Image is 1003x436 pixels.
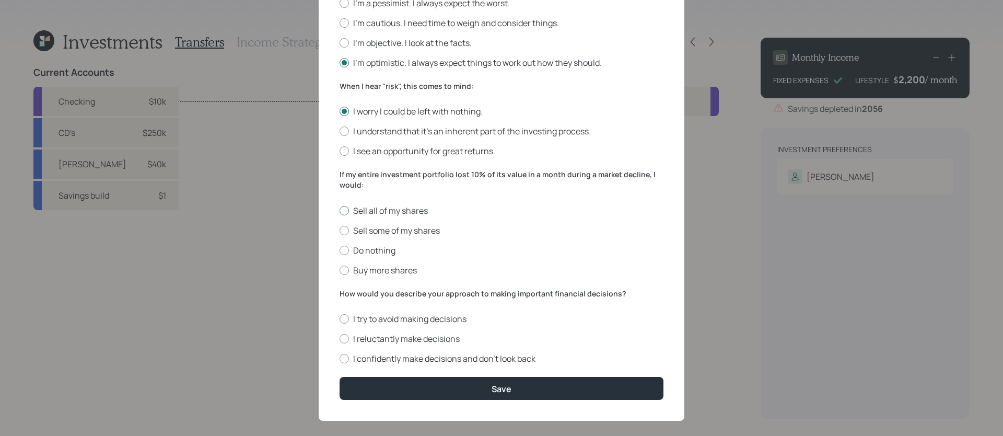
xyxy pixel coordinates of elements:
[340,353,663,364] label: I confidently make decisions and don’t look back
[340,81,663,91] label: When I hear "risk", this comes to mind:
[340,245,663,256] label: Do nothing
[340,145,663,157] label: I see an opportunity for great returns.
[340,333,663,345] label: I reluctantly make decisions
[340,289,663,299] label: How would you describe your approach to making important financial decisions?
[340,313,663,325] label: I try to avoid making decisions
[340,17,663,29] label: I'm cautious. I need time to weigh and consider things.
[340,125,663,137] label: I understand that it’s an inherent part of the investing process.
[340,37,663,49] label: I'm objective. I look at the facts.
[340,265,663,276] label: Buy more shares
[340,169,663,190] label: If my entire investment portfolio lost 10% of its value in a month during a market decline, I would:
[340,57,663,68] label: I'm optimistic. I always expect things to work out how they should.
[492,383,511,395] div: Save
[340,377,663,399] button: Save
[340,106,663,117] label: I worry I could be left with nothing.
[340,225,663,236] label: Sell some of my shares
[340,205,663,216] label: Sell all of my shares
